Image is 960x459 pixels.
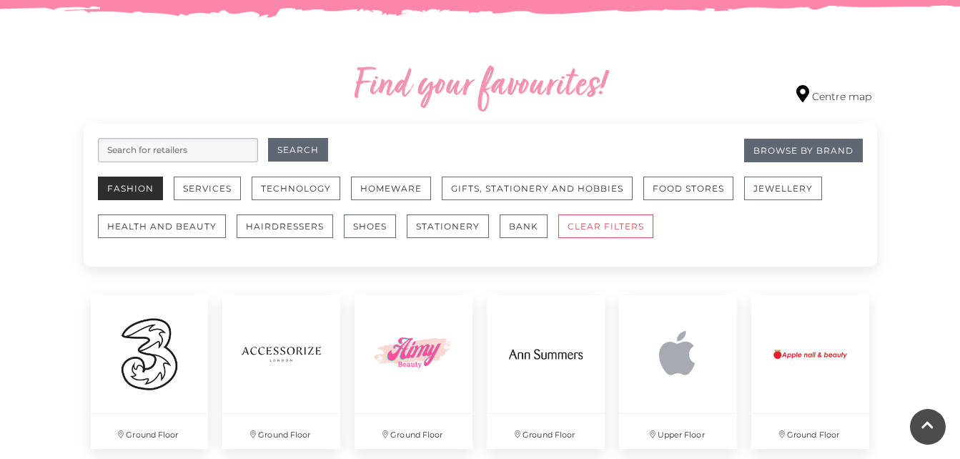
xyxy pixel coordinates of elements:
[347,288,480,456] a: Ground Floor
[351,177,442,214] a: Homeware
[442,177,643,214] a: Gifts, Stationery and Hobbies
[500,214,558,252] a: Bank
[98,138,258,162] input: Search for retailers
[355,414,472,449] p: Ground Floor
[91,414,209,449] p: Ground Floor
[98,177,163,200] button: Fashion
[744,288,876,456] a: Ground Floor
[643,177,744,214] a: Food Stores
[407,214,489,238] button: Stationery
[215,288,347,456] a: Ground Floor
[237,214,344,252] a: Hairdressers
[252,177,351,214] a: Technology
[252,177,340,200] button: Technology
[344,214,407,252] a: Shoes
[219,64,741,109] h2: Find your favourites!
[558,214,653,238] button: CLEAR FILTERS
[612,288,744,456] a: Upper Floor
[351,177,431,200] button: Homeware
[174,177,241,200] button: Services
[98,214,237,252] a: Health and Beauty
[744,177,833,214] a: Jewellery
[344,214,396,238] button: Shoes
[619,414,737,449] p: Upper Floor
[643,177,733,200] button: Food Stores
[744,177,822,200] button: Jewellery
[98,214,226,238] button: Health and Beauty
[500,214,548,238] button: Bank
[751,414,869,449] p: Ground Floor
[174,177,252,214] a: Services
[98,177,174,214] a: Fashion
[480,288,612,456] a: Ground Floor
[84,288,216,456] a: Ground Floor
[487,414,605,449] p: Ground Floor
[744,139,863,162] a: Browse By Brand
[268,138,328,162] button: Search
[222,414,340,449] p: Ground Floor
[237,214,333,238] button: Hairdressers
[796,85,871,104] a: Centre map
[407,214,500,252] a: Stationery
[558,214,664,252] a: CLEAR FILTERS
[442,177,633,200] button: Gifts, Stationery and Hobbies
